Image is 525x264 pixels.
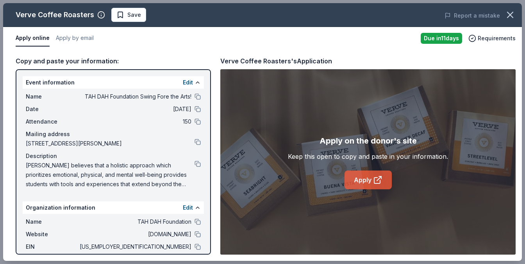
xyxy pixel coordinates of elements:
[26,217,78,226] span: Name
[111,8,146,22] button: Save
[26,129,201,139] div: Mailing address
[26,230,78,239] span: Website
[320,135,417,147] div: Apply on the donor's site
[16,30,50,47] button: Apply online
[78,217,191,226] span: TAH DAH Foundation
[26,117,78,126] span: Attendance
[26,151,201,161] div: Description
[23,201,204,214] div: Organization information
[26,161,195,189] span: [PERSON_NAME] believes that a holistic approach which prioritizes emotional, physical, and mental...
[78,104,191,114] span: [DATE]
[78,242,191,251] span: [US_EMPLOYER_IDENTIFICATION_NUMBER]
[345,171,392,189] a: Apply
[78,117,191,126] span: 150
[26,139,195,148] span: [STREET_ADDRESS][PERSON_NAME]
[220,56,332,66] div: Verve Coffee Roasters's Application
[183,203,193,212] button: Edit
[183,78,193,87] button: Edit
[23,76,204,89] div: Event information
[445,11,500,20] button: Report a mistake
[16,56,211,66] div: Copy and paste your information:
[78,92,191,101] span: TAH DAH Foundation Swing Fore the Arts!
[127,10,141,20] span: Save
[421,33,462,44] div: Due in 11 days
[478,34,516,43] span: Requirements
[26,242,78,251] span: EIN
[16,9,94,21] div: Verve Coffee Roasters
[288,152,448,161] div: Keep this open to copy and paste in your information.
[78,230,191,239] span: [DOMAIN_NAME]
[26,92,78,101] span: Name
[468,34,516,43] button: Requirements
[56,30,94,47] button: Apply by email
[26,104,78,114] span: Date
